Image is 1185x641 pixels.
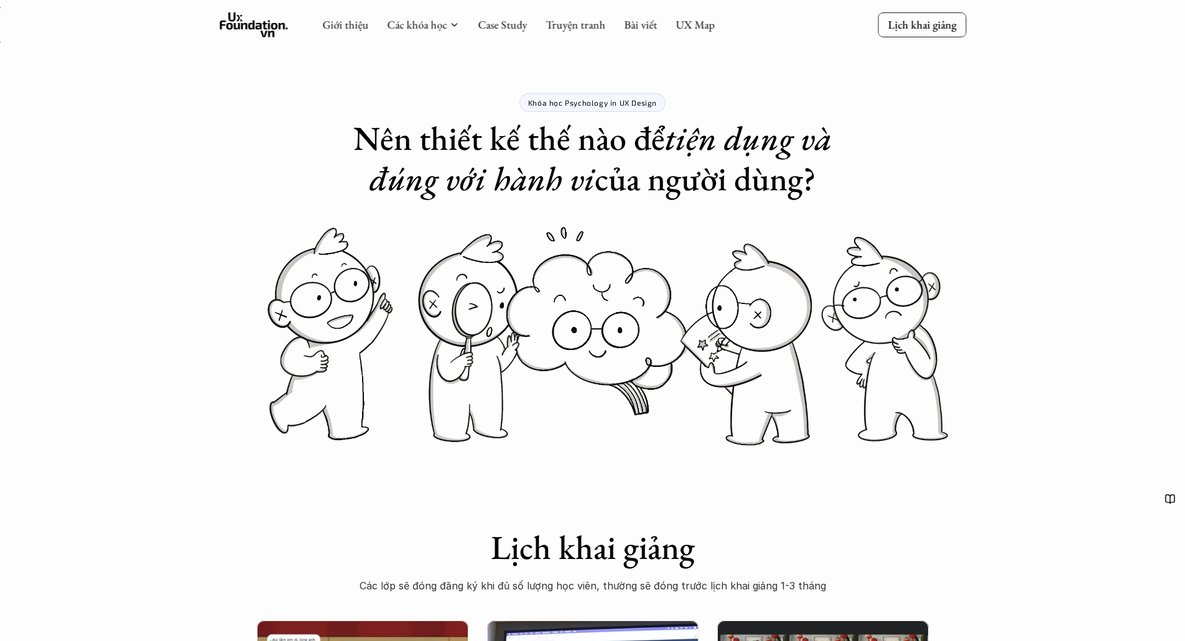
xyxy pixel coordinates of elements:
[546,17,605,32] a: Truyện tranh
[878,12,966,37] a: Lịch khai giảng
[676,17,715,32] a: UX Map
[528,98,657,107] p: Khóa học Psychology in UX Design
[624,17,657,32] a: Bài viết
[478,17,527,32] a: Case Study
[387,17,447,32] a: Các khóa học
[369,116,840,200] em: tiện dụng và đúng với hành vi
[344,527,842,568] h1: Lịch khai giảng
[344,118,842,199] h1: Nên thiết kế thế nào để của người dùng?
[322,17,368,32] a: Giới thiệu
[888,17,956,32] p: Lịch khai giảng
[344,576,842,595] p: Các lớp sẽ đóng đăng ký khi đủ số lượng học viên, thường sẽ đóng trước lịch khai giảng 1-3 tháng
